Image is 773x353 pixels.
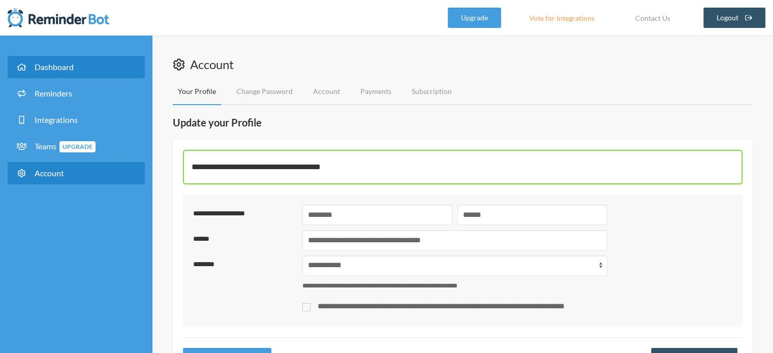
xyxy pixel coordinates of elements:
[35,141,96,151] span: Teams
[703,8,766,28] a: Logout
[173,115,753,130] h2: Update your Profile
[173,78,221,105] a: Your Profile
[407,78,457,105] a: Subscription
[516,8,607,28] a: Vote for Integrations
[308,78,345,105] a: Account
[59,141,96,152] span: Upgrade
[355,78,396,105] a: Payments
[8,162,145,184] a: Account
[8,82,145,105] a: Reminders
[35,88,72,98] span: Reminders
[35,168,64,178] span: Account
[35,115,78,124] span: Integrations
[8,135,145,158] a: TeamsUpgrade
[623,8,683,28] a: Contact Us
[448,8,501,28] a: Upgrade
[173,56,753,73] h1: Account
[8,56,145,78] a: Dashboard
[231,78,298,105] a: Change Password
[8,109,145,131] a: Integrations
[8,8,109,28] img: Reminder Bot
[35,62,74,72] span: Dashboard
